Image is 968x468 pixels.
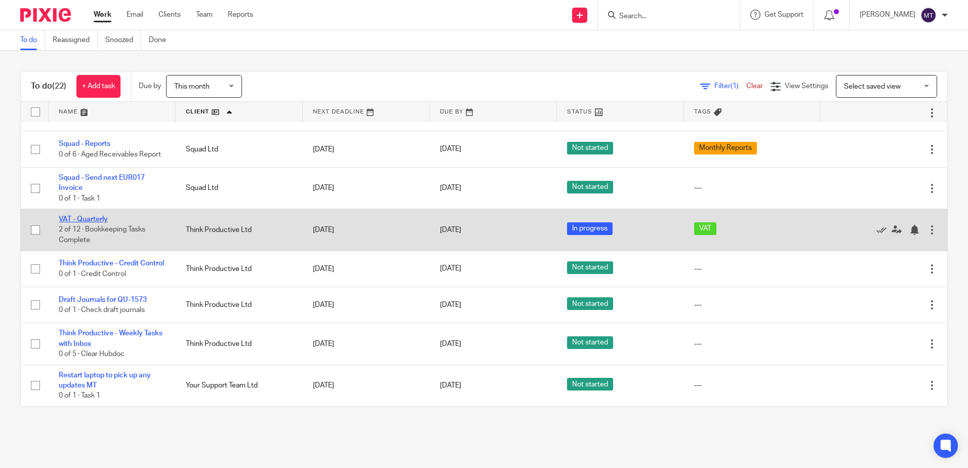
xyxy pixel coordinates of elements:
[440,226,461,233] span: [DATE]
[59,195,100,202] span: 0 of 1 · Task 1
[440,340,461,347] span: [DATE]
[694,300,810,310] div: ---
[303,167,430,209] td: [DATE]
[567,378,613,391] span: Not started
[158,10,181,20] a: Clients
[59,151,161,158] span: 0 of 6 · Aged Receivables Report
[694,183,810,193] div: ---
[440,184,461,191] span: [DATE]
[694,264,810,274] div: ---
[174,83,210,90] span: This month
[127,10,143,20] a: Email
[694,222,716,235] span: VAT
[303,287,430,323] td: [DATE]
[176,209,303,251] td: Think Productive Ltd
[59,140,110,147] a: Squad - Reports
[53,30,98,50] a: Reassigned
[694,380,810,391] div: ---
[746,83,763,90] a: Clear
[176,131,303,167] td: Squad Ltd
[176,365,303,406] td: Your Support Team Ltd
[860,10,915,20] p: [PERSON_NAME]
[694,339,810,349] div: ---
[440,265,461,272] span: [DATE]
[59,330,163,347] a: Think Productive - Weekly Tasks with Inbox
[844,83,901,90] span: Select saved view
[303,365,430,406] td: [DATE]
[176,323,303,365] td: Think Productive Ltd
[567,261,613,274] span: Not started
[94,10,111,20] a: Work
[20,30,45,50] a: To do
[31,81,66,92] h1: To do
[440,382,461,389] span: [DATE]
[59,270,126,278] span: 0 of 1 · Credit Control
[714,83,746,90] span: Filter
[76,75,120,98] a: + Add task
[567,142,613,154] span: Not started
[303,251,430,287] td: [DATE]
[176,287,303,323] td: Think Productive Ltd
[440,301,461,308] span: [DATE]
[228,10,253,20] a: Reports
[785,83,828,90] span: View Settings
[731,83,739,90] span: (1)
[59,216,108,223] a: VAT - Quarterly
[59,306,145,314] span: 0 of 1 · Check draft journals
[694,142,757,154] span: Monthly Reports
[59,372,151,389] a: Restart laptop to pick up any updates MT
[618,12,709,21] input: Search
[59,260,164,267] a: Think Productive - Credit Control
[176,167,303,209] td: Squad Ltd
[303,131,430,167] td: [DATE]
[59,226,145,244] span: 2 of 12 · Bookkeeping Tasks Complete
[20,8,71,22] img: Pixie
[176,251,303,287] td: Think Productive Ltd
[876,225,892,235] a: Mark as done
[59,174,145,191] a: Squad - Send next EUR017 Invoice
[149,30,174,50] a: Done
[920,7,937,23] img: svg%3E
[764,11,803,18] span: Get Support
[567,336,613,349] span: Not started
[59,296,147,303] a: Draft Journals for QU-1573
[303,323,430,365] td: [DATE]
[139,81,161,91] p: Due by
[694,109,711,114] span: Tags
[303,209,430,251] td: [DATE]
[440,146,461,153] span: [DATE]
[52,82,66,90] span: (22)
[59,393,100,400] span: 0 of 1 · Task 1
[105,30,141,50] a: Snoozed
[567,297,613,310] span: Not started
[196,10,213,20] a: Team
[59,350,125,358] span: 0 of 5 · Clear Hubdoc
[567,181,613,193] span: Not started
[567,222,613,235] span: In progress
